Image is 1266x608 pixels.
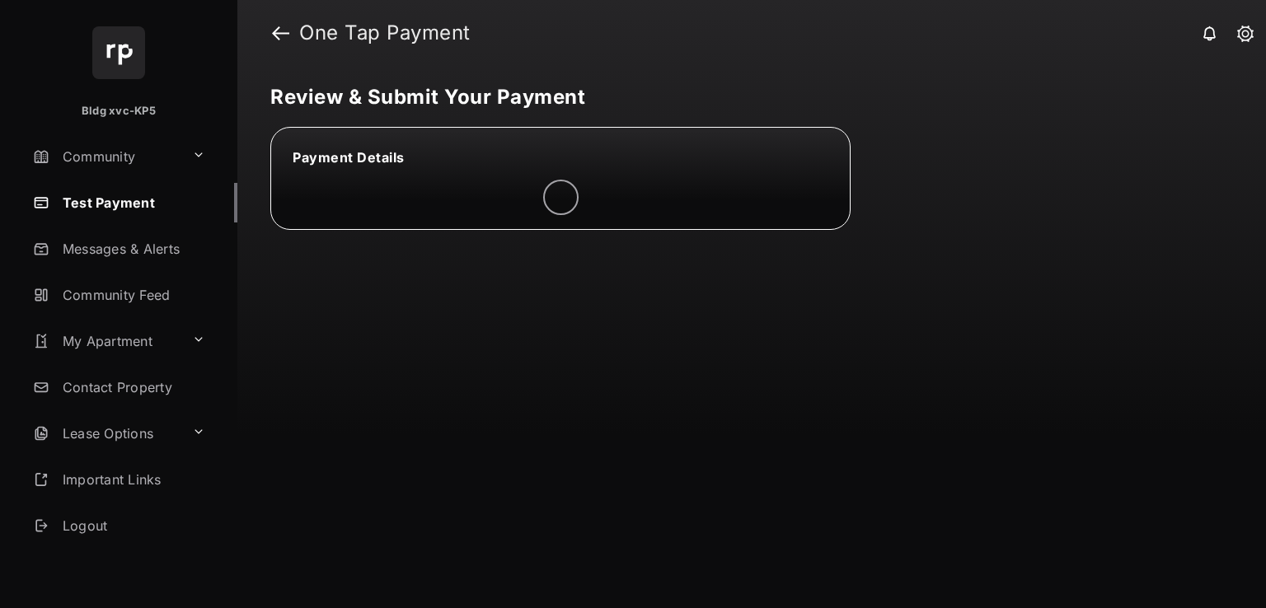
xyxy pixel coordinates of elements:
[299,23,471,43] strong: One Tap Payment
[26,367,237,407] a: Contact Property
[270,87,1220,107] h5: Review & Submit Your Payment
[26,414,185,453] a: Lease Options
[293,149,405,166] span: Payment Details
[26,275,237,315] a: Community Feed
[26,321,185,361] a: My Apartment
[26,183,237,222] a: Test Payment
[26,506,237,545] a: Logout
[82,103,156,119] p: Bldg xvc-KP5
[26,229,237,269] a: Messages & Alerts
[26,137,185,176] a: Community
[26,460,212,499] a: Important Links
[92,26,145,79] img: svg+xml;base64,PHN2ZyB4bWxucz0iaHR0cDovL3d3dy53My5vcmcvMjAwMC9zdmciIHdpZHRoPSI2NCIgaGVpZ2h0PSI2NC...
